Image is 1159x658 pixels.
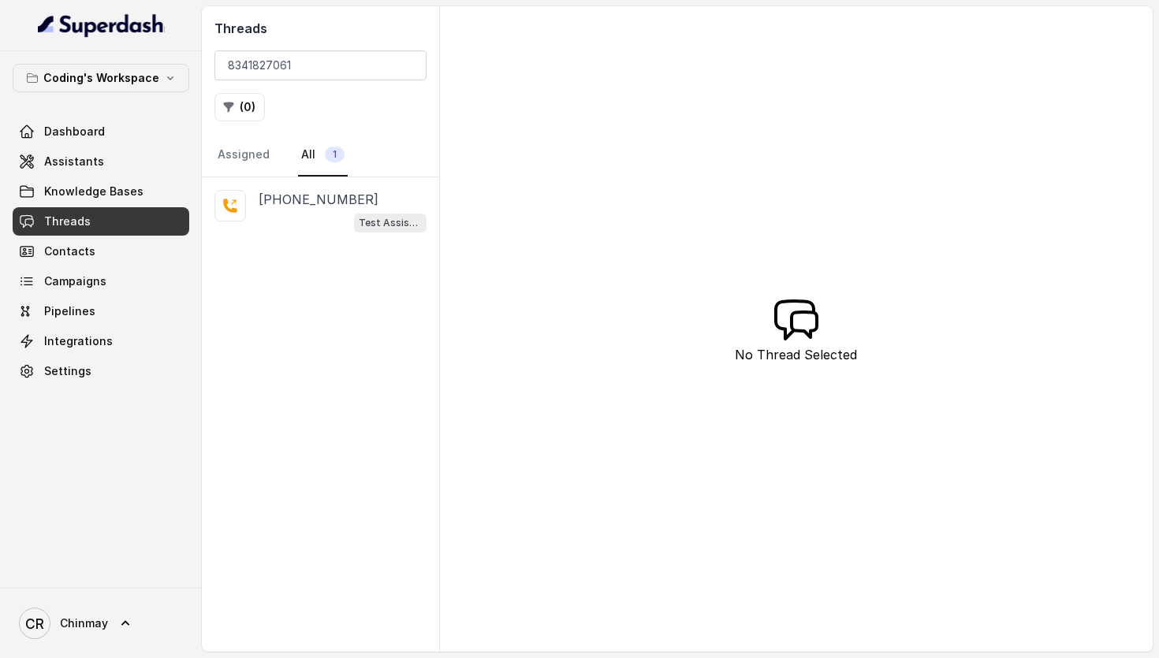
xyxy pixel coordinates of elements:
p: No Thread Selected [735,345,857,364]
a: Threads [13,207,189,236]
img: light.svg [38,13,165,38]
span: Knowledge Bases [44,184,143,199]
a: Dashboard [13,117,189,146]
span: Contacts [44,243,95,259]
span: Assistants [44,154,104,169]
span: Integrations [44,333,113,349]
a: Pipelines [13,297,189,325]
a: Contacts [13,237,189,266]
span: Settings [44,363,91,379]
p: Coding's Workspace [43,69,159,87]
span: Dashboard [44,124,105,139]
button: (0) [214,93,265,121]
a: All1 [298,134,348,177]
a: Chinmay [13,601,189,645]
span: Threads [44,214,91,229]
p: [PHONE_NUMBER] [259,190,378,209]
p: Test Assistant-3 [359,215,422,231]
a: Campaigns [13,267,189,296]
a: Assigned [214,134,273,177]
a: Integrations [13,327,189,355]
span: Pipelines [44,303,95,319]
a: Assistants [13,147,189,176]
text: CR [25,615,44,632]
a: Settings [13,357,189,385]
a: Knowledge Bases [13,177,189,206]
span: 1 [325,147,345,162]
span: Chinmay [60,615,108,631]
h2: Threads [214,19,427,38]
span: Campaigns [44,273,106,289]
button: Coding's Workspace [13,64,189,92]
nav: Tabs [214,134,427,177]
input: Search by Call ID or Phone Number [214,50,427,80]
